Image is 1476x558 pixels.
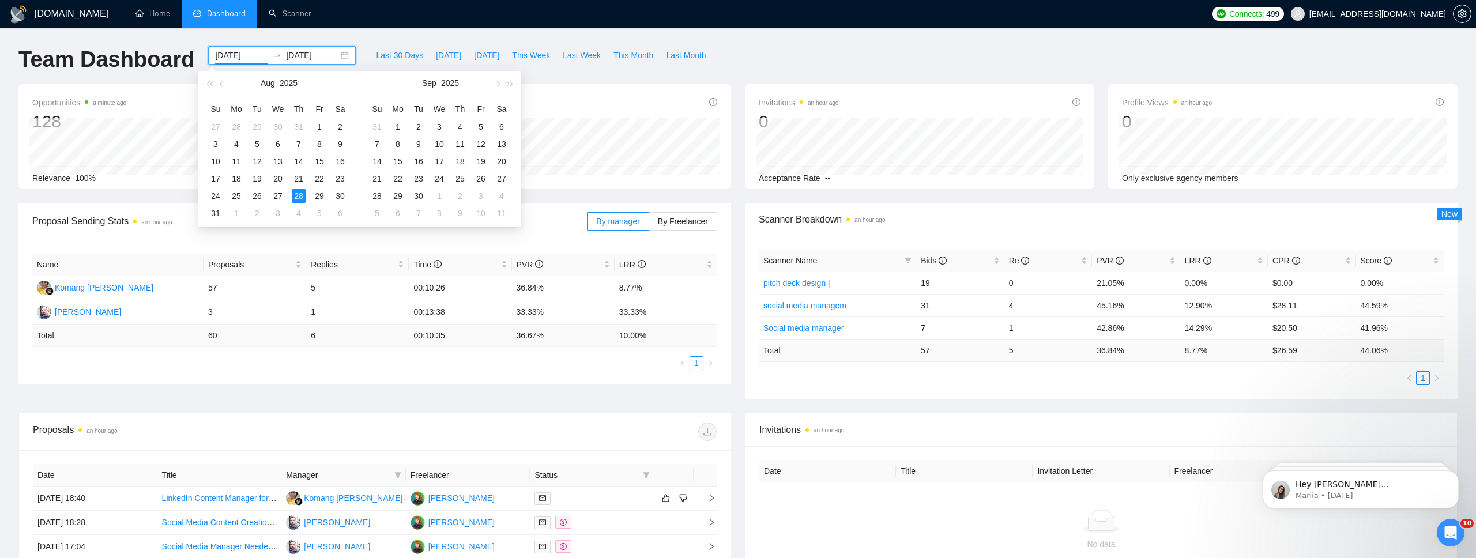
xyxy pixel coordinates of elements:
[135,9,170,18] a: homeHome
[676,491,690,505] button: dislike
[288,170,309,187] td: 2025-08-21
[391,189,405,203] div: 29
[370,172,384,186] div: 21
[428,516,495,529] div: [PERSON_NAME]
[268,205,288,222] td: 2025-09-03
[411,540,425,554] img: AS
[330,153,351,170] td: 2025-08-16
[408,135,429,153] td: 2025-09-09
[370,189,384,203] div: 28
[247,153,268,170] td: 2025-08-12
[432,137,446,151] div: 10
[1181,100,1212,106] time: an hour ago
[450,187,470,205] td: 2025-10-02
[46,287,54,295] img: gigradar-bm.png
[539,495,546,502] span: mail
[286,491,300,506] img: KA
[292,120,306,134] div: 31
[286,49,338,62] input: End date
[387,153,408,170] td: 2025-09-15
[309,100,330,118] th: Fr
[491,153,512,170] td: 2025-09-20
[643,472,650,478] span: filter
[309,153,330,170] td: 2025-08-15
[429,187,450,205] td: 2025-10-01
[495,189,509,203] div: 4
[367,170,387,187] td: 2025-09-21
[272,51,281,60] span: swap-right
[408,153,429,170] td: 2025-09-16
[690,356,703,370] li: 1
[474,49,499,62] span: [DATE]
[304,516,370,529] div: [PERSON_NAME]
[1460,519,1474,528] span: 10
[55,306,121,318] div: [PERSON_NAME]
[450,170,470,187] td: 2025-09-25
[304,492,402,504] div: Komang [PERSON_NAME]
[905,257,912,264] span: filter
[1437,519,1464,546] iframe: Intercom live chat
[808,100,838,106] time: an hour ago
[370,46,430,65] button: Last 30 Days
[288,187,309,205] td: 2025-08-28
[75,174,96,183] span: 100%
[162,542,405,551] a: Social Media Manager Needed to Combat Disinformation Campaign
[709,98,717,106] span: info-circle
[387,205,408,222] td: 2025-10-06
[268,187,288,205] td: 2025-08-27
[539,543,546,550] span: mail
[292,137,306,151] div: 7
[261,71,275,95] button: Aug
[430,46,468,65] button: [DATE]
[825,174,830,183] span: --
[759,96,838,110] span: Invitations
[247,187,268,205] td: 2025-08-26
[429,118,450,135] td: 2025-09-03
[1266,7,1279,20] span: 499
[268,170,288,187] td: 2025-08-20
[32,174,70,183] span: Relevance
[226,118,247,135] td: 2025-07-28
[763,301,846,310] a: social media managem
[271,137,285,151] div: 6
[370,206,384,220] div: 5
[209,137,223,151] div: 3
[55,281,153,294] div: Komang [PERSON_NAME]
[432,206,446,220] div: 8
[250,120,264,134] div: 29
[1454,9,1471,18] span: setting
[162,493,349,503] a: LinkedIn Content Manager for B2B SaaS Legal Tech
[412,120,426,134] div: 2
[468,46,506,65] button: [DATE]
[250,189,264,203] div: 26
[204,254,306,276] th: Proposals
[209,206,223,220] div: 31
[330,205,351,222] td: 2025-09-06
[312,172,326,186] div: 22
[707,360,714,367] span: right
[491,205,512,222] td: 2025-10-11
[470,170,491,187] td: 2025-09-26
[411,541,495,551] a: AS[PERSON_NAME]
[207,9,246,18] span: Dashboard
[453,154,467,168] div: 18
[432,189,446,203] div: 1
[37,305,51,319] img: SD
[292,189,306,203] div: 28
[759,212,1444,227] span: Scanner Breakdown
[226,170,247,187] td: 2025-08-18
[250,154,264,168] div: 12
[470,153,491,170] td: 2025-09-19
[436,49,461,62] span: [DATE]
[428,492,495,504] div: [PERSON_NAME]
[474,137,488,151] div: 12
[394,472,401,478] span: filter
[470,205,491,222] td: 2025-10-10
[408,187,429,205] td: 2025-09-30
[1072,98,1080,106] span: info-circle
[286,493,402,502] a: KAKomang [PERSON_NAME]
[429,135,450,153] td: 2025-09-10
[429,100,450,118] th: We
[280,71,298,95] button: 2025
[495,120,509,134] div: 6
